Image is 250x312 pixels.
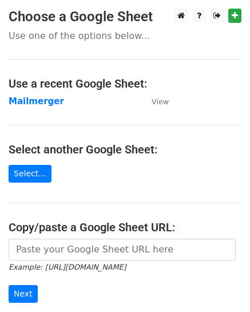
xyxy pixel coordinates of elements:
h4: Copy/paste a Google Sheet URL: [9,220,241,234]
input: Next [9,285,38,303]
h3: Choose a Google Sheet [9,9,241,25]
a: Mailmerger [9,96,64,106]
a: View [140,96,169,106]
small: Example: [URL][DOMAIN_NAME] [9,263,126,271]
a: Select... [9,165,51,183]
h4: Use a recent Google Sheet: [9,77,241,90]
p: Use one of the options below... [9,30,241,42]
input: Paste your Google Sheet URL here [9,239,236,260]
h4: Select another Google Sheet: [9,143,241,156]
small: View [152,97,169,106]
